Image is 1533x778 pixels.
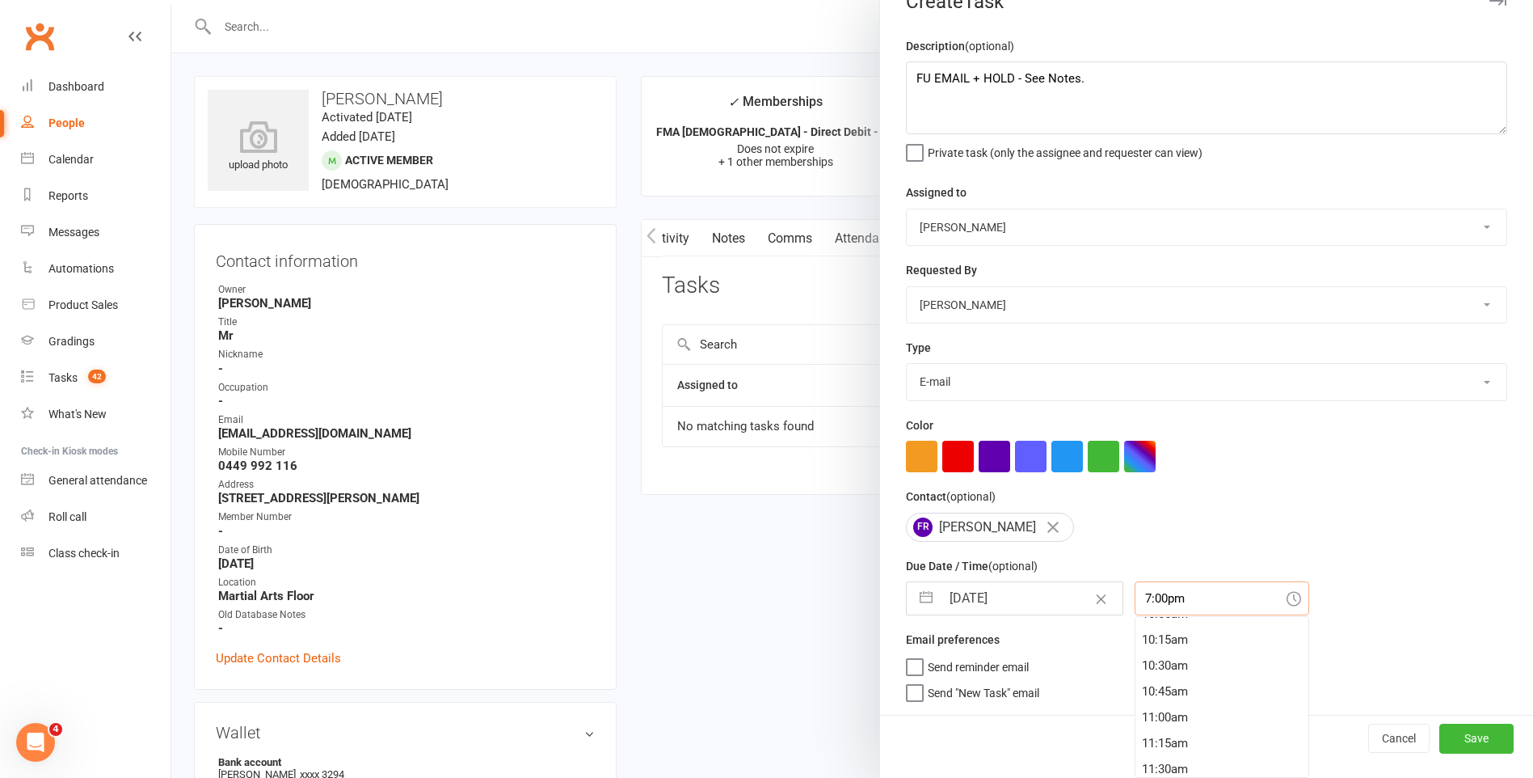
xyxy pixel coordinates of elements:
div: 10:15am [1135,627,1308,653]
div: Tasks [48,371,78,384]
label: Contact [906,488,996,505]
a: Reports [21,178,171,214]
textarea: FU EMAIL + HOLD - See Notes. [906,61,1507,134]
label: Description [906,37,1014,55]
a: Dashboard [21,69,171,105]
small: (optional) [965,40,1014,53]
div: 11:15am [1135,730,1308,756]
span: 42 [88,370,106,383]
a: Class kiosk mode [21,535,171,572]
span: 4 [49,723,62,736]
div: Automations [48,262,114,275]
iframe: Intercom live chat [16,723,55,762]
a: People [21,105,171,142]
label: Color [906,416,933,434]
a: Product Sales [21,287,171,323]
small: (optional) [988,560,1038,573]
div: Messages [48,226,99,239]
a: Tasks 42 [21,360,171,396]
div: Dashboard [48,80,104,93]
label: Email preferences [906,631,1000,649]
a: Automations [21,251,171,287]
a: Roll call [21,499,171,535]
a: Clubworx [19,16,60,57]
label: Type [906,339,931,357]
small: (optional) [946,490,996,503]
div: 11:00am [1135,704,1308,730]
span: FR [913,518,933,537]
label: Requested By [906,261,977,279]
div: 10:30am [1135,653,1308,679]
button: Clear Date [1087,583,1115,614]
div: Product Sales [48,298,118,311]
a: General attendance kiosk mode [21,463,171,499]
div: [PERSON_NAME] [906,513,1074,542]
span: Send reminder email [928,655,1029,674]
div: Class check-in [48,547,120,560]
a: Calendar [21,142,171,178]
a: Gradings [21,323,171,360]
label: Assigned to [906,184,967,201]
div: Calendar [48,153,94,166]
div: General attendance [48,474,147,487]
button: Save [1439,724,1514,753]
div: 10:45am [1135,679,1308,704]
button: Cancel [1368,724,1430,753]
div: Gradings [48,335,95,348]
label: Due Date / Time [906,557,1038,575]
span: Private task (only the assignee and requester can view) [928,141,1202,159]
div: Roll call [48,510,86,523]
div: People [48,116,85,129]
div: What's New [48,408,107,421]
span: Send "New Task" email [928,681,1039,700]
a: Messages [21,214,171,251]
a: What's New [21,396,171,433]
div: Reports [48,189,88,202]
